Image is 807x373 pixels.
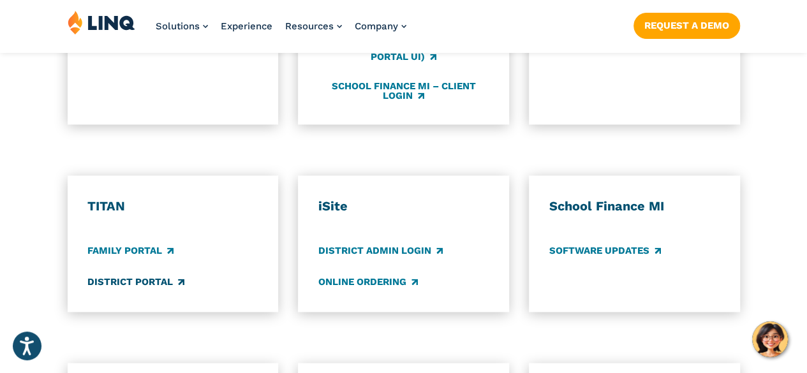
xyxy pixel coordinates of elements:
a: Experience [221,20,272,32]
a: District Admin Login [318,244,443,258]
span: Solutions [156,20,200,32]
h3: TITAN [87,198,258,215]
nav: Primary Navigation [156,10,406,52]
a: District Portal [87,275,184,289]
a: Solutions [156,20,208,32]
nav: Button Navigation [633,10,740,38]
button: Hello, have a question? Let’s chat. [752,321,788,357]
a: Online Ordering [318,275,418,289]
a: School Finance MI – Client Login [318,80,489,101]
a: Software Updates [549,244,661,258]
h3: iSite [318,198,489,215]
span: Resources [285,20,334,32]
a: Request a Demo [633,13,740,38]
a: Resources [285,20,342,32]
a: Family Portal [87,244,174,258]
h3: School Finance MI [549,198,720,215]
img: LINQ | K‑12 Software [68,10,135,34]
a: Company [355,20,406,32]
span: Company [355,20,398,32]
